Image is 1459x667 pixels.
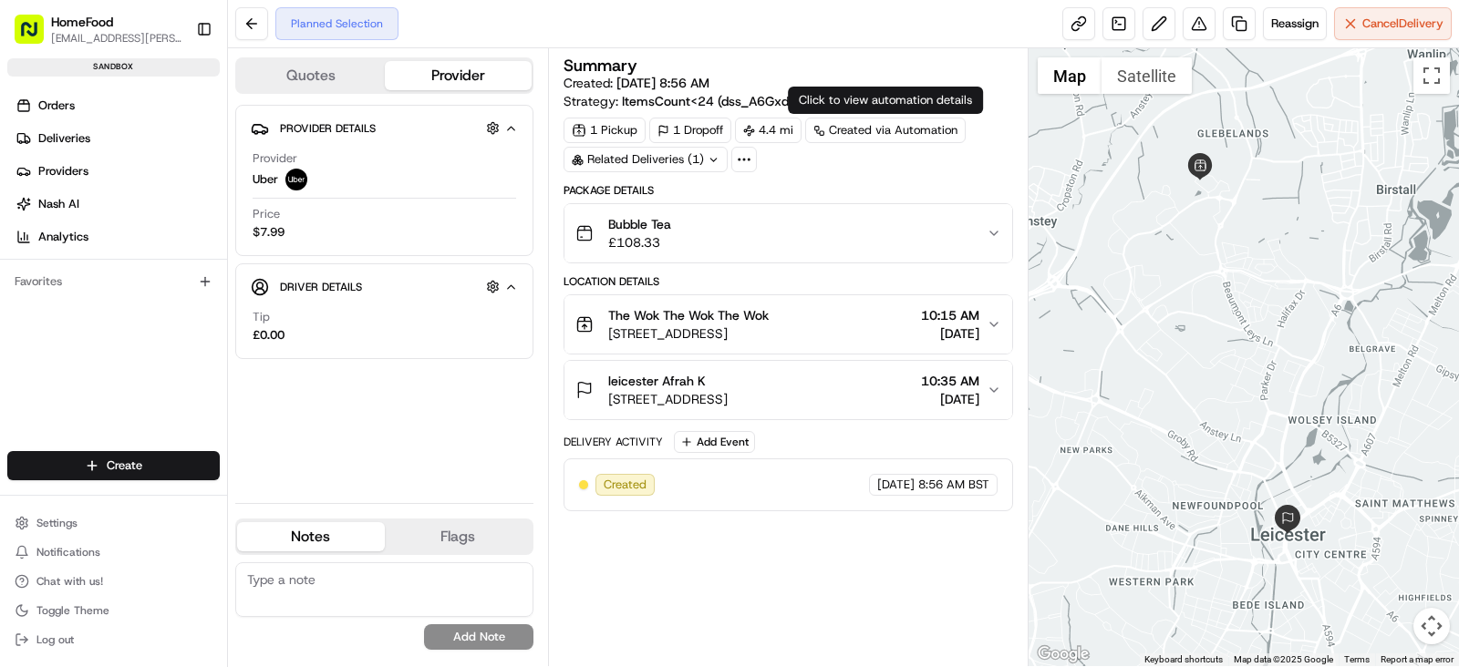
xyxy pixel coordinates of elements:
button: Provider [385,61,533,90]
button: Create [7,451,220,480]
span: Providers [38,163,88,180]
button: Toggle fullscreen view [1413,57,1450,94]
button: Show satellite imagery [1102,57,1192,94]
button: Quotes [237,61,385,90]
span: [DATE] [921,390,979,408]
span: $7.99 [253,224,285,241]
div: Click to view automation details [788,87,983,114]
button: Notifications [7,539,220,565]
div: Strategy: [564,92,812,110]
span: Create [107,457,142,474]
button: Show street map [1038,57,1102,94]
span: [DATE] [877,477,915,493]
span: 8:56 AM BST [918,477,989,493]
span: Orders [38,97,75,114]
div: Location Details [564,274,1013,289]
a: Terms [1344,654,1370,664]
button: Toggle Theme [7,598,220,623]
a: Report a map error [1381,654,1454,664]
span: Log out [36,632,74,647]
span: [DATE] 8:56 AM [616,75,709,91]
h3: Summary [564,57,637,74]
span: Bubble Tea [608,215,671,233]
span: The Wok The Wok The Wok [608,306,769,324]
div: £0.00 [253,327,285,344]
span: 10:15 AM [921,306,979,324]
span: [STREET_ADDRESS] [608,324,769,343]
a: Analytics [7,222,227,251]
button: [EMAIL_ADDRESS][PERSON_NAME][DOMAIN_NAME] [51,31,181,46]
div: 1 Pickup [564,118,646,143]
button: Add Event [674,431,755,453]
button: HomeFood[EMAIL_ADDRESS][PERSON_NAME][DOMAIN_NAME] [7,7,189,51]
span: Chat with us! [36,574,103,589]
a: Providers [7,157,227,186]
button: Keyboard shortcuts [1144,653,1223,666]
button: Map camera controls [1413,608,1450,644]
div: Delivery Activity [564,435,663,449]
span: Uber [253,171,278,188]
div: Package Details [564,183,1013,198]
span: 10:35 AM [921,372,979,390]
span: Tip [253,309,270,325]
a: Open this area in Google Maps (opens a new window) [1033,642,1093,666]
span: leicester Afrah K [608,372,706,390]
a: Created via Automation [805,118,966,143]
button: Driver Details [251,272,518,302]
span: Provider [253,150,297,167]
button: Settings [7,510,220,536]
div: Related Deliveries (1) [564,147,728,172]
a: ItemsCount<24 (dss_A6Gxdt) [622,92,812,110]
div: 4.4 mi [735,118,802,143]
img: uber-new-logo.jpeg [285,169,307,190]
span: Driver Details [280,280,362,294]
span: ItemsCount<24 (dss_A6Gxdt) [622,92,798,110]
span: [STREET_ADDRESS] [608,390,728,408]
button: Flags [385,522,533,551]
a: Orders [7,91,227,120]
span: [DATE] [921,324,979,343]
span: Cancel Delivery [1362,15,1443,32]
button: The Wok The Wok The Wok[STREET_ADDRESS]10:15 AM[DATE] [564,295,1012,354]
span: Provider Details [280,121,376,136]
button: Notes [237,522,385,551]
span: Deliveries [38,130,90,147]
span: Settings [36,516,78,530]
span: Notifications [36,545,100,559]
span: Toggle Theme [36,603,109,618]
button: Bubble Tea£108.33 [564,204,1012,262]
div: Favorites [7,267,220,296]
span: Created [604,477,647,493]
span: Price [253,206,280,222]
span: Created: [564,74,709,92]
button: Chat with us! [7,569,220,594]
button: CancelDelivery [1334,7,1452,40]
button: Reassign [1263,7,1327,40]
span: Map data ©2025 Google [1234,654,1333,664]
a: Nash AI [7,190,227,219]
div: sandbox [7,58,220,77]
button: Provider Details [251,113,518,143]
span: Nash AI [38,196,79,212]
button: leicester Afrah K[STREET_ADDRESS]10:35 AM[DATE] [564,361,1012,419]
a: Deliveries [7,124,227,153]
button: HomeFood [51,13,113,31]
button: Log out [7,627,220,652]
span: Reassign [1271,15,1319,32]
img: Google [1033,642,1093,666]
span: Analytics [38,229,88,245]
span: £108.33 [608,233,671,251]
div: 1 Dropoff [649,118,731,143]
